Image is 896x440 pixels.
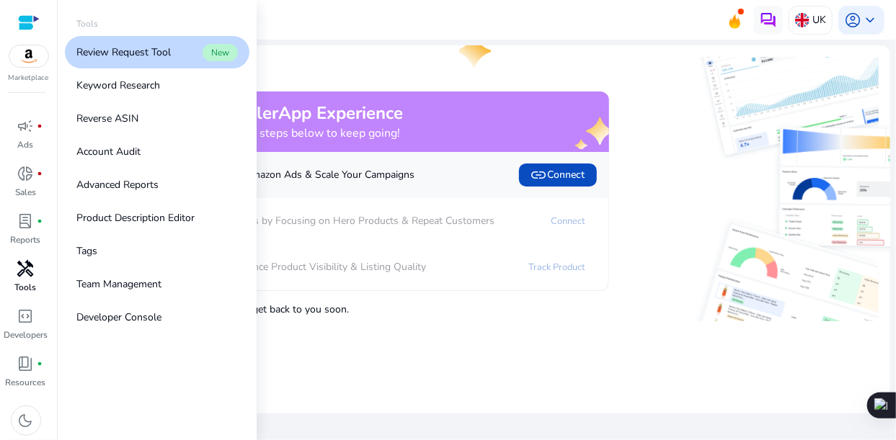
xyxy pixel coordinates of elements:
[92,296,609,317] p: , and we'll get back to you soon.
[17,165,35,182] span: donut_small
[459,34,494,68] img: one-star.svg
[17,355,35,372] span: book_4
[18,138,34,151] p: Ads
[518,256,597,279] a: Track Product
[17,212,35,230] span: lab_profile
[17,260,35,277] span: handyman
[844,12,861,29] span: account_circle
[37,361,43,367] span: fiber_manual_record
[130,167,414,182] p: Automate Amazon Ads & Scale Your Campaigns
[76,78,160,93] p: Keyword Research
[519,163,597,187] button: linkConnect
[531,166,548,184] span: link
[17,307,35,325] span: code_blocks
[11,233,41,246] p: Reports
[203,44,238,61] span: New
[17,117,35,135] span: campaign
[76,210,195,225] p: Product Description Editor
[76,111,138,126] p: Reverse ASIN
[4,328,48,341] p: Developers
[76,17,98,30] p: Tools
[76,277,161,292] p: Team Management
[15,281,37,294] p: Tools
[76,177,159,192] p: Advanced Reports
[76,144,141,159] p: Account Audit
[6,376,46,389] p: Resources
[861,12,879,29] span: keyboard_arrow_down
[9,73,49,84] p: Marketplace
[795,13,809,27] img: uk.svg
[540,210,597,233] a: Connect
[9,45,48,67] img: amazon.svg
[76,45,171,60] p: Review Request Tool
[76,310,161,325] p: Developer Console
[37,123,43,129] span: fiber_manual_record
[15,186,36,199] p: Sales
[130,259,426,274] p: Enhance Product Visibility & Listing Quality
[76,243,97,259] p: Tags
[37,218,43,224] span: fiber_manual_record
[130,213,494,228] p: Boost Sales by Focusing on Hero Products & Repeat Customers
[17,412,35,429] span: dark_mode
[812,7,826,32] p: UK
[531,166,585,184] span: Connect
[37,171,43,176] span: fiber_manual_record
